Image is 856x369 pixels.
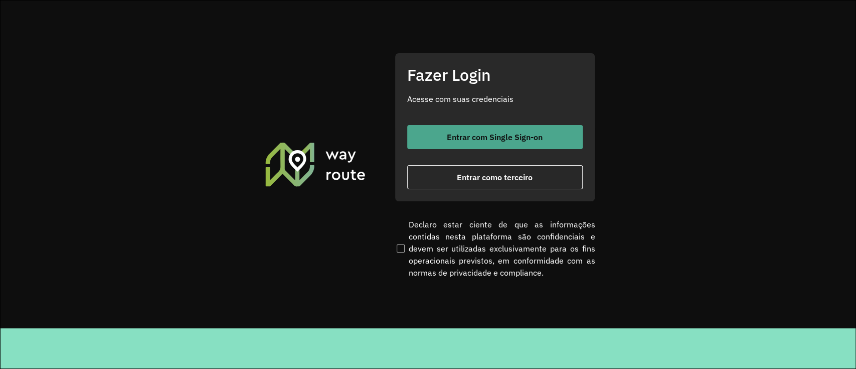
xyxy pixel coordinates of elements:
label: Declaro estar ciente de que as informações contidas nesta plataforma são confidenciais e devem se... [395,218,595,279]
button: button [407,165,583,189]
button: button [407,125,583,149]
span: Entrar com Single Sign-on [447,133,543,141]
img: Roteirizador AmbevTech [264,141,367,187]
span: Entrar como terceiro [457,173,533,181]
p: Acesse com suas credenciais [407,93,583,105]
h2: Fazer Login [407,65,583,84]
